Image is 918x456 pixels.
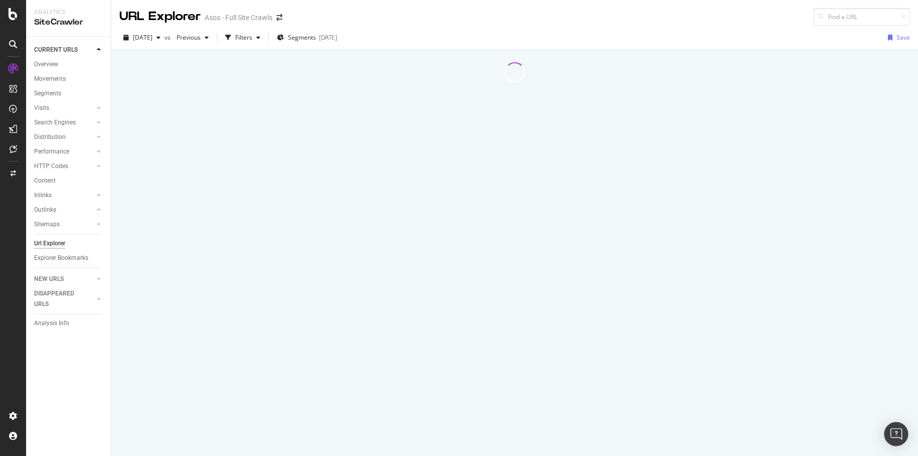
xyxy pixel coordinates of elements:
div: CURRENT URLS [34,45,78,55]
a: Analysis Info [34,318,104,329]
div: Search Engines [34,117,76,128]
button: [DATE] [119,30,165,46]
button: Previous [173,30,213,46]
span: 2025 Aug. 19th [133,33,152,42]
input: Find a URL [814,8,910,26]
div: Content [34,176,56,186]
div: Explorer Bookmarks [34,253,88,263]
div: Overview [34,59,58,70]
a: Url Explorer [34,238,104,249]
div: SiteCrawler [34,17,103,28]
div: Analysis Info [34,318,69,329]
button: Save [884,30,910,46]
span: vs [165,33,173,42]
a: Outlinks [34,205,94,215]
a: Inlinks [34,190,94,201]
div: HTTP Codes [34,161,68,172]
div: Filters [235,33,252,42]
div: Sitemaps [34,219,60,230]
div: Inlinks [34,190,52,201]
div: NEW URLS [34,274,64,284]
div: arrow-right-arrow-left [276,14,282,21]
div: Distribution [34,132,66,142]
a: Visits [34,103,94,113]
div: Url Explorer [34,238,65,249]
div: Performance [34,146,69,157]
a: DISAPPEARED URLS [34,288,94,310]
a: Movements [34,74,104,84]
div: Outlinks [34,205,56,215]
a: HTTP Codes [34,161,94,172]
div: Open Intercom Messenger [884,422,908,446]
a: Overview [34,59,104,70]
a: Segments [34,88,104,99]
a: NEW URLS [34,274,94,284]
div: Save [896,33,910,42]
div: [DATE] [319,33,337,42]
a: Explorer Bookmarks [34,253,104,263]
div: Segments [34,88,61,99]
div: Movements [34,74,66,84]
a: Sitemaps [34,219,94,230]
a: CURRENT URLS [34,45,94,55]
div: Asos - Full Site Crawls [205,13,272,23]
span: Segments [288,33,316,42]
div: Visits [34,103,49,113]
div: DISAPPEARED URLS [34,288,85,310]
button: Filters [221,30,264,46]
a: Distribution [34,132,94,142]
div: Analytics [34,8,103,17]
button: Segments[DATE] [273,30,341,46]
div: URL Explorer [119,8,201,25]
a: Performance [34,146,94,157]
span: Previous [173,33,201,42]
a: Content [34,176,104,186]
a: Search Engines [34,117,94,128]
